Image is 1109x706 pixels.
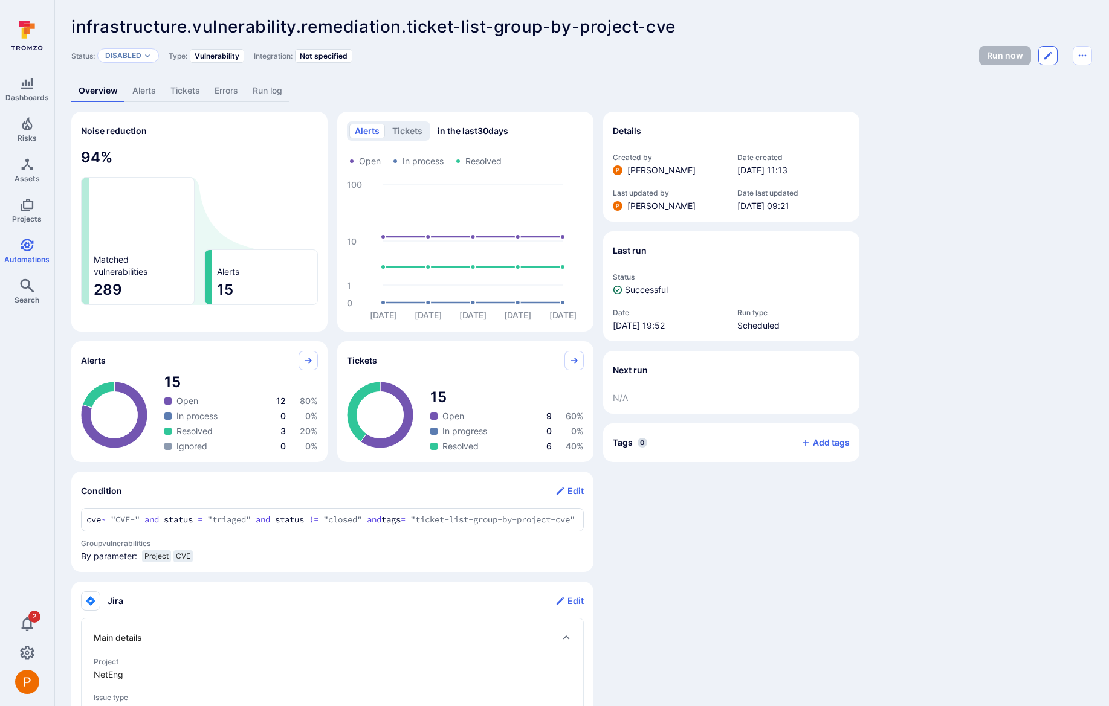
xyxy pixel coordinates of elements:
[555,591,584,611] button: Edit
[737,188,850,197] span: Date last updated
[81,539,584,548] span: Group vulnerabilities
[347,280,351,290] text: 1
[217,280,312,300] span: 15
[638,438,647,448] span: 0
[627,200,696,212] span: [PERSON_NAME]
[245,80,289,102] a: Run log
[305,441,318,451] span: 0 %
[566,441,584,451] span: 40 %
[791,433,850,452] button: Add tags
[176,395,198,407] span: Open
[94,632,142,644] span: Main details
[370,310,397,320] text: [DATE]
[71,80,125,102] a: Overview
[176,410,218,422] span: In process
[81,148,318,167] span: 94 %
[164,373,318,392] span: total
[15,670,39,694] div: Peter Baker
[207,80,245,102] a: Errors
[613,319,725,332] span: [DATE] 19:52
[337,341,593,462] div: Tickets pie widget
[1038,46,1058,65] button: Edit automation
[28,611,40,623] span: 2
[546,426,552,436] span: 0
[81,485,122,497] h2: Condition
[94,693,571,702] span: Issue type
[300,426,318,436] span: 20 %
[94,657,571,666] span: Project
[546,411,552,421] span: 9
[737,164,850,176] span: [DATE] 11:13
[613,201,622,211] img: ACg8ocICMCW9Gtmm-eRbQDunRucU07-w0qv-2qX63v-oG-s=s96-c
[18,133,37,143] span: Risks
[442,410,464,422] span: Open
[144,52,151,59] button: Expand dropdown
[603,423,859,462] div: Collapse tags
[94,254,147,278] span: Matched vulnerabilities
[613,245,647,257] h2: Last run
[276,396,286,406] span: 12
[305,411,318,421] span: 0 %
[613,188,725,197] span: Last updated by
[465,155,502,167] span: Resolved
[613,201,622,211] div: Peter Baker
[5,93,49,102] span: Dashboards
[347,298,352,308] text: 0
[280,441,286,451] span: 0
[108,595,123,607] h2: Jira
[300,396,318,406] span: 80 %
[81,355,106,367] span: Alerts
[169,51,187,60] span: Type:
[737,319,850,332] span: Scheduled
[359,155,381,167] span: Open
[347,355,377,367] span: Tickets
[430,388,584,407] span: total
[459,310,487,320] text: [DATE]
[566,411,584,421] span: 60 %
[81,126,147,136] span: Noise reduction
[280,411,286,421] span: 0
[176,440,207,452] span: Ignored
[94,280,189,300] span: 289
[71,472,593,572] section: Condition widget
[71,16,676,37] span: infrastructure.vulnerability.remediation.ticket-list-group-by-project-cve
[125,80,163,102] a: Alerts
[613,272,850,281] span: Status
[737,308,850,317] span: Run type
[603,231,859,341] section: Last run widget
[4,255,50,264] span: Automations
[105,51,141,60] button: Disabled
[163,80,207,102] a: Tickets
[546,441,552,451] span: 6
[613,308,725,317] span: Date
[337,112,593,332] div: Alerts/Tickets trend
[403,155,444,167] span: In process
[613,153,725,162] span: Created by
[979,46,1031,65] button: Run automation
[571,426,584,436] span: 0 %
[94,628,571,647] div: Main details
[438,125,508,137] span: in the last 30 days
[86,513,578,526] textarea: Add condition
[603,112,859,222] section: Details widget
[12,214,42,223] span: Projects
[176,425,213,437] span: Resolved
[280,426,286,436] span: 3
[81,550,137,567] span: By parameter:
[144,551,169,561] span: Project
[627,164,696,176] span: [PERSON_NAME]
[349,124,385,138] button: alerts
[71,341,328,462] div: Alerts pie widget
[625,284,668,296] span: Successful
[71,51,95,60] span: Status:
[415,310,442,320] text: [DATE]
[737,200,850,212] span: [DATE] 09:21
[347,179,362,190] text: 100
[613,165,622,175] img: ACg8ocICMCW9Gtmm-eRbQDunRucU07-w0qv-2qX63v-oG-s=s96-c
[442,440,479,452] span: Resolved
[1073,46,1092,65] button: Automation menu
[613,437,633,449] h2: Tags
[254,51,293,60] span: Integration:
[71,80,1092,102] div: Automation tabs
[737,153,850,162] span: Date created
